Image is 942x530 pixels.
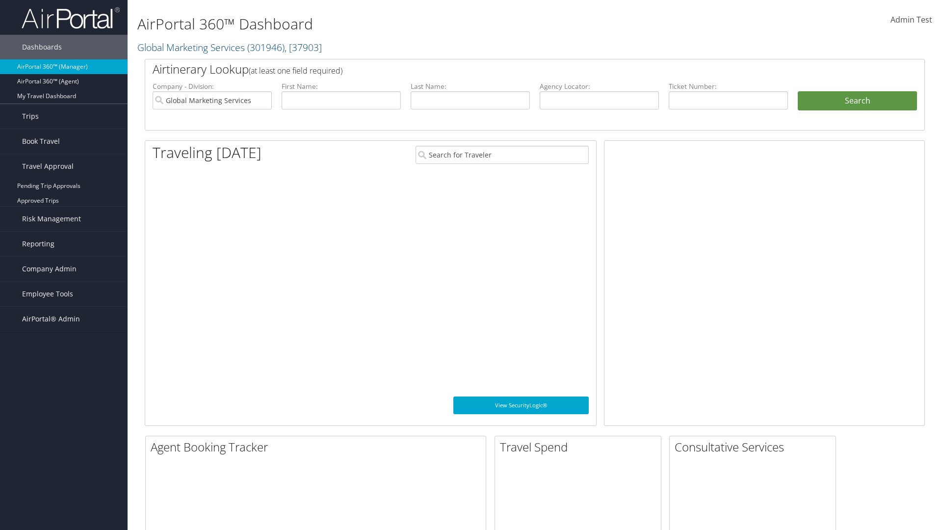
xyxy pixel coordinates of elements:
[540,81,659,91] label: Agency Locator:
[137,14,667,34] h1: AirPortal 360™ Dashboard
[411,81,530,91] label: Last Name:
[500,439,661,455] h2: Travel Spend
[798,91,917,111] button: Search
[22,207,81,231] span: Risk Management
[151,439,486,455] h2: Agent Booking Tracker
[247,41,285,54] span: ( 301946 )
[675,439,836,455] h2: Consultative Services
[22,232,54,256] span: Reporting
[669,81,788,91] label: Ticket Number:
[249,65,342,76] span: (at least one field required)
[22,307,80,331] span: AirPortal® Admin
[416,146,589,164] input: Search for Traveler
[453,397,589,414] a: View SecurityLogic®
[22,257,77,281] span: Company Admin
[890,5,932,35] a: Admin Test
[890,14,932,25] span: Admin Test
[22,154,74,179] span: Travel Approval
[22,282,73,306] span: Employee Tools
[22,104,39,129] span: Trips
[22,6,120,29] img: airportal-logo.png
[22,35,62,59] span: Dashboards
[153,61,852,78] h2: Airtinerary Lookup
[285,41,322,54] span: , [ 37903 ]
[153,142,262,163] h1: Traveling [DATE]
[22,129,60,154] span: Book Travel
[153,81,272,91] label: Company - Division:
[137,41,322,54] a: Global Marketing Services
[282,81,401,91] label: First Name:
